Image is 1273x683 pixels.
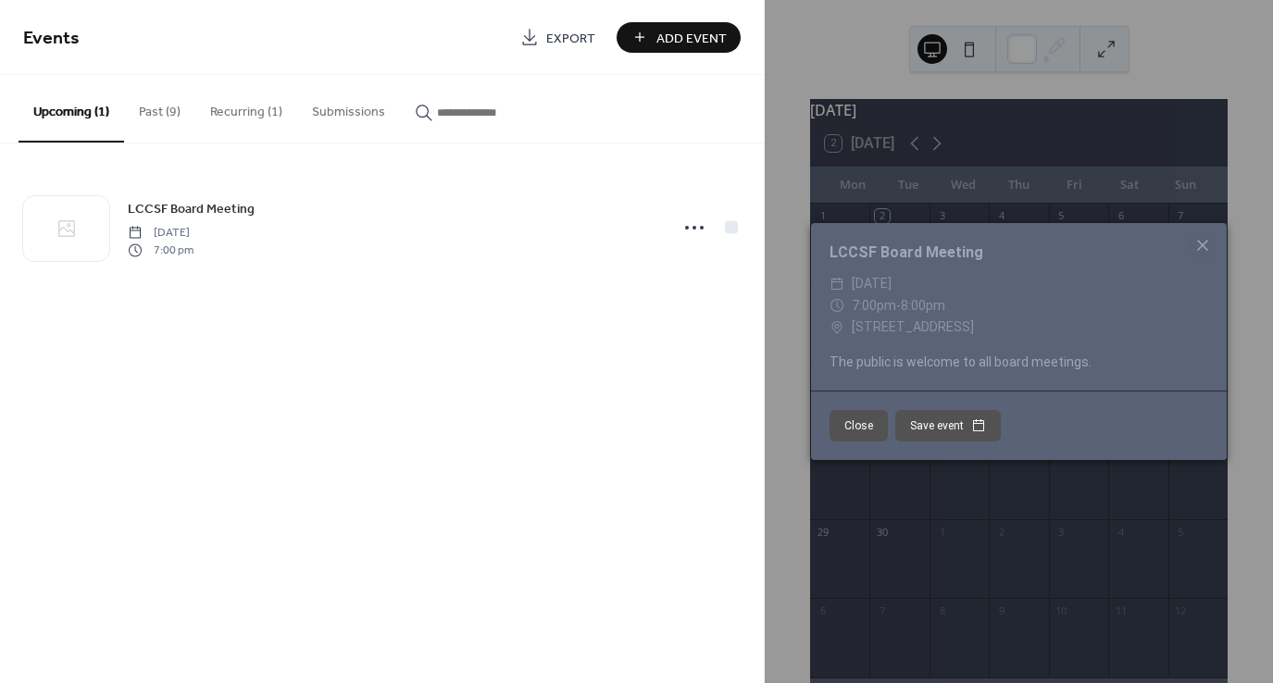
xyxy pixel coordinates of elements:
[128,242,193,258] span: 7:00 pm
[128,198,255,219] a: LCCSF Board Meeting
[830,410,888,441] button: Close
[895,410,1001,441] button: Save event
[128,225,193,242] span: [DATE]
[830,295,844,317] div: ​
[124,75,195,141] button: Past (9)
[896,298,901,313] span: -
[830,317,844,339] div: ​
[506,22,609,53] a: Export
[617,22,741,53] button: Add Event
[23,20,80,56] span: Events
[852,273,892,295] span: [DATE]
[19,75,124,143] button: Upcoming (1)
[195,75,297,141] button: Recurring (1)
[852,298,896,313] span: 7:00pm
[811,242,1227,264] div: LCCSF Board Meeting
[128,200,255,219] span: LCCSF Board Meeting
[546,29,595,48] span: Export
[830,273,844,295] div: ​
[811,353,1227,372] div: The public is welcome to all board meetings.
[297,75,400,141] button: Submissions
[901,298,945,313] span: 8:00pm
[852,317,974,339] span: [STREET_ADDRESS]
[656,29,727,48] span: Add Event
